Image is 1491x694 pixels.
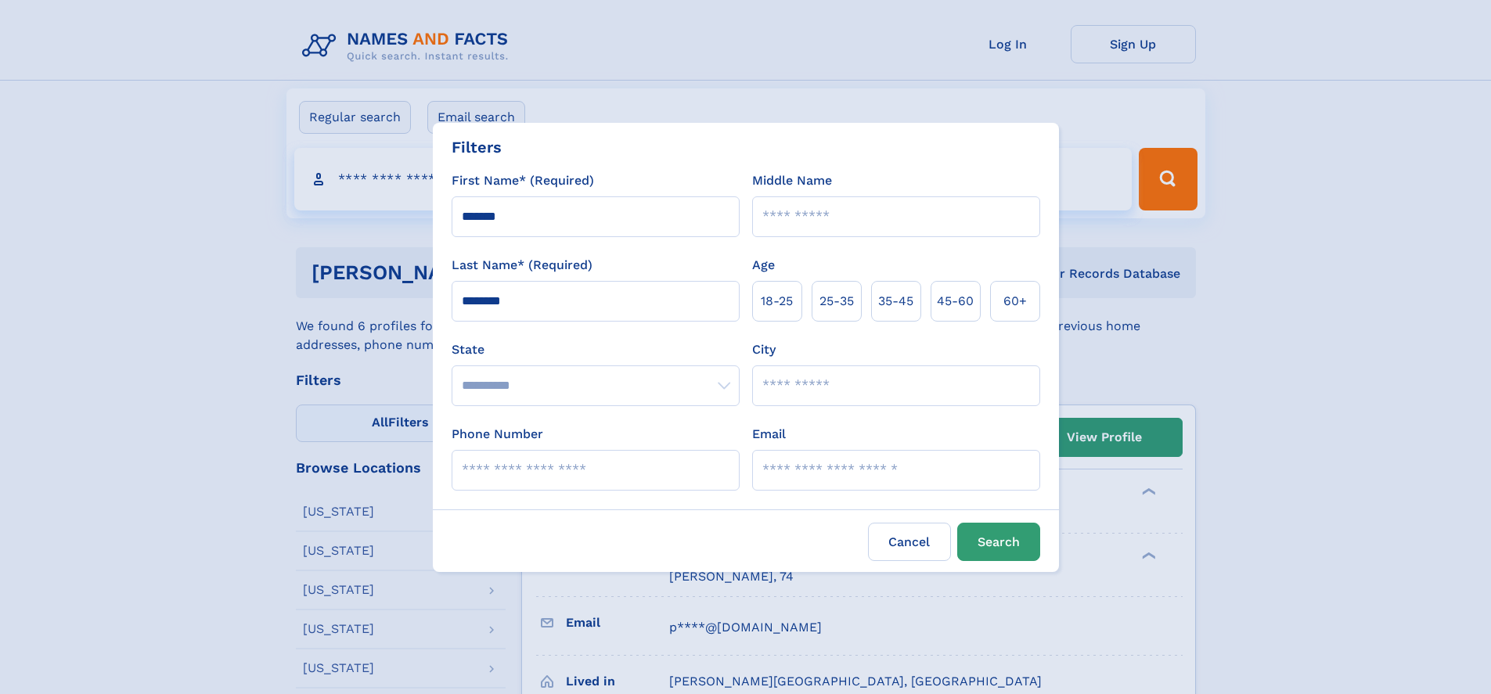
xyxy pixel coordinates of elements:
[1003,292,1027,311] span: 60+
[752,256,775,275] label: Age
[452,425,543,444] label: Phone Number
[761,292,793,311] span: 18‑25
[752,340,776,359] label: City
[752,171,832,190] label: Middle Name
[878,292,913,311] span: 35‑45
[452,171,594,190] label: First Name* (Required)
[819,292,854,311] span: 25‑35
[868,523,951,561] label: Cancel
[937,292,974,311] span: 45‑60
[752,425,786,444] label: Email
[452,340,740,359] label: State
[957,523,1040,561] button: Search
[452,256,592,275] label: Last Name* (Required)
[452,135,502,159] div: Filters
